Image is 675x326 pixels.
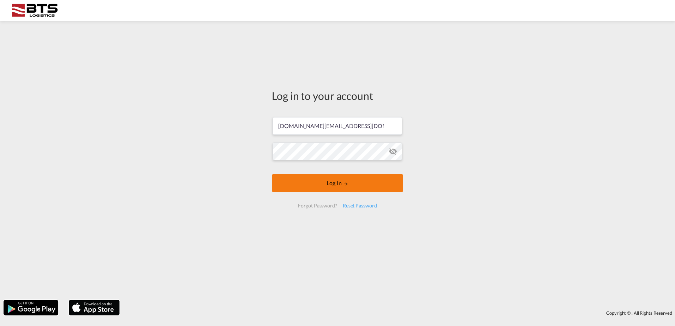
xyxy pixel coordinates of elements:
img: google.png [3,299,59,316]
img: apple.png [68,299,120,316]
div: Reset Password [340,199,380,212]
input: Enter email/phone number [273,117,402,135]
div: Log in to your account [272,88,403,103]
div: Copyright © . All Rights Reserved [123,307,675,319]
md-icon: icon-eye-off [389,147,397,156]
div: Forgot Password? [295,199,340,212]
img: cdcc71d0be7811ed9adfbf939d2aa0e8.png [11,3,58,19]
button: LOGIN [272,174,403,192]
